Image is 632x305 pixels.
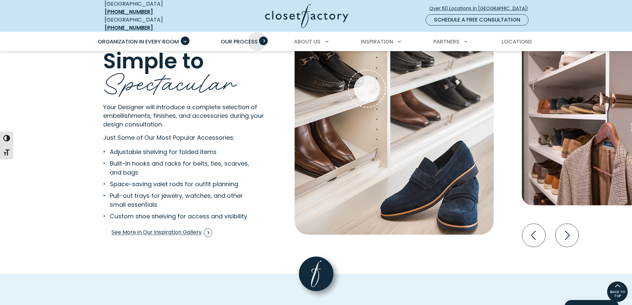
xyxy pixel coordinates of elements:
a: Schedule a Free Consultation [426,14,528,26]
span: Partners [433,38,459,45]
li: Space-saving valet rods for outfit planning [103,180,255,189]
a: [PHONE_NUMBER] [105,24,153,32]
span: See More in Our Inspiration Gallery [111,228,212,237]
span: Our Process [221,38,258,45]
a: BACK TO TOP [607,281,628,302]
li: Adjustable shelving for folded items [103,147,255,156]
div: [GEOGRAPHIC_DATA] [105,16,201,32]
li: Built-In hooks and racks for belts, ties, scarves, and bags [103,159,255,177]
span: About Us [294,38,320,45]
span: Over 60 Locations in [GEOGRAPHIC_DATA]! [429,5,533,12]
span: Locations [502,38,532,45]
span: Inspiration [361,38,393,45]
a: See More in Our Inspiration Gallery [111,226,213,239]
span: Organization in Every Room [98,38,179,45]
nav: Primary Menu [93,33,539,51]
button: Next slide [553,221,581,250]
span: BACK TO TOP [607,290,628,298]
p: Just Some of Our Most Popular Accessories: [103,133,276,142]
button: Previous slide [520,221,548,250]
span: Spectacular [103,61,236,100]
img: Shoe Shelves with luxury toe stops [295,26,494,235]
a: [PHONE_NUMBER] [105,8,153,16]
img: Closet Factory Logo [265,4,348,28]
li: Custom shoe shelving for access and visibility [103,212,255,221]
li: Pull-out trays for jewelry, watches, and other small essentials [103,191,255,209]
span: Your Designer will introduce a complete selection of embellishments, finishes, and accessories du... [103,103,264,128]
a: Over 60 Locations in [GEOGRAPHIC_DATA]! [429,3,534,14]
